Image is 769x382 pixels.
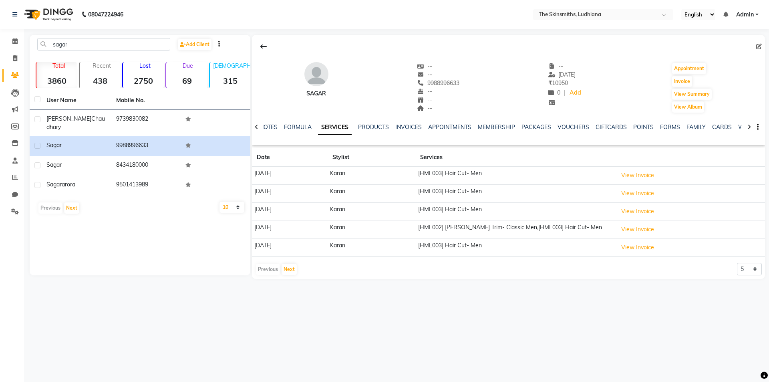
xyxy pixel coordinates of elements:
[415,220,615,238] td: [HML002] [PERSON_NAME] Trim- Classic Men,[HML003] Hair Cut- Men
[417,105,433,112] span: --
[521,123,551,131] a: PACKAGES
[548,63,564,70] span: --
[358,123,389,131] a: PRODUCTS
[548,89,560,96] span: 0
[618,187,658,200] button: View Invoice
[111,110,181,136] td: 9739830082
[252,184,328,202] td: [DATE]
[64,202,79,214] button: Next
[558,123,589,131] a: VOUCHERS
[428,123,471,131] a: APPOINTMENTS
[618,223,658,236] button: View Invoice
[328,148,415,167] th: Stylist
[672,76,692,87] button: Invoice
[46,115,91,122] span: [PERSON_NAME]
[40,62,77,69] p: Total
[415,148,615,167] th: Services
[255,39,272,54] div: Back to Client
[712,123,732,131] a: CARDS
[88,3,123,26] b: 08047224946
[20,3,75,26] img: logo
[478,123,515,131] a: MEMBERSHIP
[395,123,422,131] a: INVOICES
[46,181,62,188] span: sagar
[618,241,658,254] button: View Invoice
[111,176,181,195] td: 9501413989
[738,123,761,131] a: WALLET
[417,96,433,103] span: --
[417,88,433,95] span: --
[415,202,615,220] td: [HML003] Hair Cut- Men
[328,220,415,238] td: Karan
[252,238,328,257] td: [DATE]
[564,89,565,97] span: |
[210,76,251,86] strong: 315
[46,161,62,168] span: sagar
[686,123,706,131] a: FAMILY
[328,202,415,220] td: Karan
[415,184,615,202] td: [HML003] Hair Cut- Men
[46,141,62,149] span: sagar
[548,71,576,78] span: [DATE]
[126,62,164,69] p: Lost
[304,62,328,86] img: avatar
[213,62,251,69] p: [DEMOGRAPHIC_DATA]
[417,63,433,70] span: --
[618,205,658,218] button: View Invoice
[111,136,181,156] td: 9988996633
[548,79,552,87] span: ₹
[260,123,278,131] a: NOTES
[252,148,328,167] th: Date
[568,87,582,99] a: Add
[36,76,77,86] strong: 3860
[123,76,164,86] strong: 2750
[284,123,312,131] a: FORMULA
[328,167,415,185] td: Karan
[80,76,121,86] strong: 438
[37,38,170,51] input: Search by Name/Mobile/Email/Code
[328,184,415,202] td: Karan
[304,89,328,98] div: sagar
[252,167,328,185] td: [DATE]
[318,120,352,135] a: SERVICES
[168,62,207,69] p: Due
[672,89,712,100] button: View Summary
[111,156,181,176] td: 8434180000
[42,91,111,110] th: User Name
[417,71,433,78] span: --
[166,76,207,86] strong: 69
[596,123,627,131] a: GIFTCARDS
[282,264,297,275] button: Next
[62,181,75,188] span: arora
[618,169,658,182] button: View Invoice
[415,167,615,185] td: [HML003] Hair Cut- Men
[252,220,328,238] td: [DATE]
[328,238,415,257] td: Karan
[672,101,704,113] button: View Album
[672,63,706,74] button: Appointment
[548,79,568,87] span: 10950
[178,39,211,50] a: Add Client
[111,91,181,110] th: Mobile No.
[633,123,654,131] a: POINTS
[660,123,680,131] a: FORMS
[252,202,328,220] td: [DATE]
[736,10,754,19] span: Admin
[415,238,615,257] td: [HML003] Hair Cut- Men
[417,79,460,87] span: 9988996633
[83,62,121,69] p: Recent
